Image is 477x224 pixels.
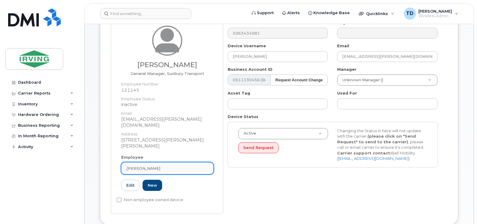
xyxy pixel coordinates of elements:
div: Changing the Status in here will not update with the carrier, , please call or email carrier to e... [333,128,432,161]
dd: [EMAIL_ADDRESS][PERSON_NAME][DOMAIN_NAME] [121,116,214,128]
a: New [143,180,162,191]
strong: Carrier support contact: [337,151,391,155]
strong: (please click on "Send Request" to send to the carrier) [337,134,416,144]
label: Email [337,43,349,49]
a: Unknown Manager () [337,75,437,86]
dd: inactive [121,101,214,107]
label: Used For [337,90,357,96]
dt: Employee Status: [121,93,214,102]
label: Non-employee owned device [117,196,183,204]
button: Request Account Change [270,74,328,86]
span: Unknown Manager () [339,77,383,83]
a: [PERSON_NAME] [121,162,214,174]
span: Support [257,10,274,16]
span: [PERSON_NAME] [126,166,160,171]
a: Alerts [278,7,304,19]
label: Asset Tag [228,90,250,96]
span: Wireless Admin [418,14,452,18]
input: Non-employee owned device [117,198,122,202]
dt: Employee Number: [121,78,214,87]
span: Active [240,131,256,136]
span: [PERSON_NAME] [418,9,452,14]
dd: [STREET_ADDRESS][PERSON_NAME][PERSON_NAME] [121,137,214,149]
a: Support [248,7,278,19]
span: Alerts [287,10,300,16]
label: Device Username [228,43,266,49]
span: Quicklinks [366,11,388,16]
label: Business Account ID [228,67,272,72]
a: [EMAIL_ADDRESS][DOMAIN_NAME] [338,156,408,161]
dd: 121145 [121,87,214,93]
div: Tricia Downard [400,8,463,20]
h3: [PERSON_NAME] [121,61,214,69]
span: TD [406,10,414,17]
a: Edit [121,180,140,191]
dt: Address: [121,128,214,137]
dt: Email: [121,107,214,116]
a: Knowledge Base [304,7,354,19]
div: Quicklinks [355,8,399,20]
a: Active [238,128,328,139]
button: Send Request [238,142,279,154]
span: Knowledge Base [313,10,350,16]
span: Job title [131,71,204,76]
label: Manager [337,67,356,72]
label: Employee [121,154,143,160]
label: Device Status [228,114,258,120]
input: Find something... [100,8,191,19]
strong: Request Account Change [275,78,323,82]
